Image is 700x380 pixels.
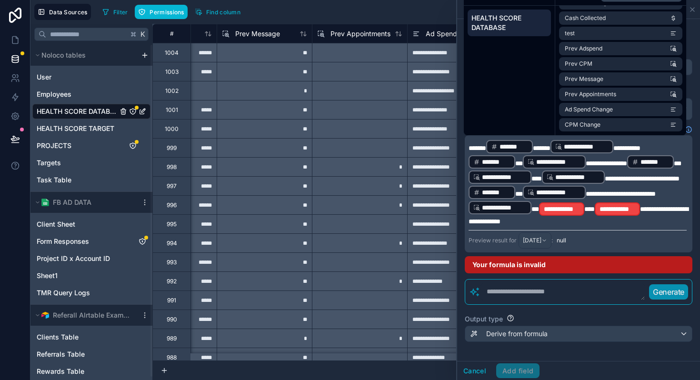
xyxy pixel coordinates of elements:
[167,240,177,247] div: 994
[37,124,114,133] span: HEALTH SCORE TARGET
[37,141,71,150] span: PROJECTS
[165,87,179,95] div: 1002
[457,363,492,379] button: Cancel
[465,326,692,342] button: Derive from formula
[426,29,483,39] span: Ad Spend Change
[37,141,118,150] a: PROJECTS
[37,332,79,342] span: Clients Table
[32,268,150,283] div: Sheet1
[37,72,118,82] a: User
[135,5,191,19] a: Permissions
[165,68,179,76] div: 1003
[167,259,177,266] div: 993
[37,90,118,99] a: Employees
[167,144,177,152] div: 999
[37,367,127,376] a: Rewards Table
[37,158,118,168] a: Targets
[167,335,177,342] div: 989
[191,5,244,19] button: Find column
[37,220,127,229] a: Client Sheet
[32,330,150,345] div: Clients Table
[37,350,85,359] span: Referrals Table
[37,107,118,116] a: HEALTH SCORE DATABASE
[519,232,551,249] button: [DATE]
[167,354,177,361] div: 988
[37,124,118,133] a: HEALTH SCORE TARGET
[465,256,692,273] div: Your formula is invalid
[49,9,88,16] span: Data Sources
[557,237,566,244] span: null
[37,288,127,298] a: TMR Query Logs
[99,5,131,19] button: Filter
[471,13,547,32] span: HEALTH SCORE DATABASE
[32,234,150,249] div: Form Responses
[37,350,127,359] a: Referrals Table
[32,285,150,300] div: TMR Query Logs
[37,175,71,185] span: Task Table
[37,220,75,229] span: Client Sheet
[37,237,127,246] a: Form Responses
[34,4,91,20] button: Data Sources
[32,196,137,209] button: Google Sheets logoFB AD DATA
[37,367,84,376] span: Rewards Table
[206,9,240,16] span: Find column
[165,49,179,57] div: 1004
[37,175,118,185] a: Task Table
[37,90,71,99] span: Employees
[165,125,179,133] div: 1000
[167,182,177,190] div: 997
[37,332,127,342] a: Clients Table
[32,155,150,170] div: Targets
[167,278,177,285] div: 992
[32,364,150,379] div: Rewards Table
[167,163,177,171] div: 998
[465,314,503,324] label: Output type
[37,288,90,298] span: TMR Query Logs
[32,87,150,102] div: Employees
[37,271,127,280] a: Sheet1
[37,254,110,263] span: Project ID x Account ID
[160,30,183,37] div: #
[37,237,89,246] span: Form Responses
[37,72,51,82] span: User
[37,254,127,263] a: Project ID x Account ID
[523,237,541,244] span: [DATE]
[32,217,150,232] div: Client Sheet
[140,31,146,38] span: K
[464,6,555,40] div: scrollable content
[135,5,187,19] button: Permissions
[167,297,176,304] div: 991
[32,309,137,322] button: Airtable LogoReferall AIrtable Example
[37,158,61,168] span: Targets
[235,29,280,39] span: Prev Message
[167,316,177,323] div: 990
[649,284,688,300] button: Generate
[53,310,133,320] span: Referall AIrtable Example
[32,70,150,85] div: User
[486,329,548,339] span: Derive from formula
[150,9,184,16] span: Permissions
[32,121,150,136] div: HEALTH SCORE TARGET
[653,286,684,298] p: Generate
[166,106,178,114] div: 1001
[330,29,390,39] span: Prev Appointments
[167,220,177,228] div: 995
[37,271,58,280] span: Sheet1
[32,172,150,188] div: Task Table
[32,138,150,153] div: PROJECTS
[41,50,86,60] span: Noloco tables
[32,104,150,119] div: HEALTH SCORE DATABASE
[32,251,150,266] div: Project ID x Account ID
[32,49,137,62] button: Noloco tables
[469,232,553,249] div: Preview result for :
[113,9,128,16] span: Filter
[41,311,49,319] img: Airtable Logo
[53,198,91,207] span: FB AD DATA
[167,201,177,209] div: 996
[41,199,49,206] img: Google Sheets logo
[32,347,150,362] div: Referrals Table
